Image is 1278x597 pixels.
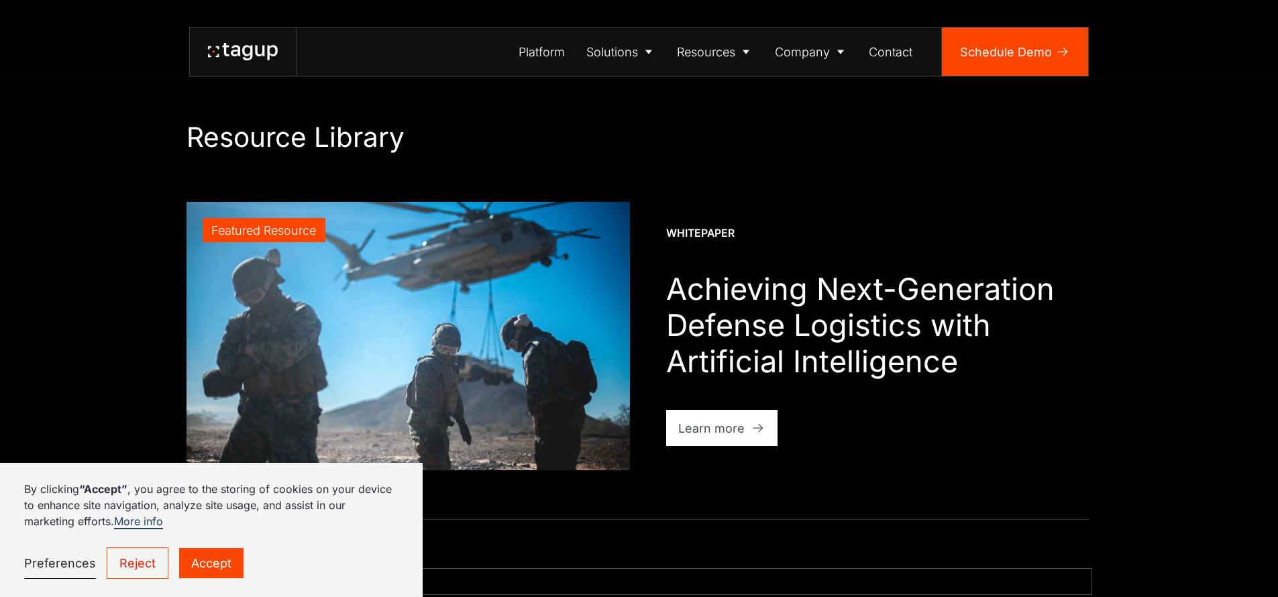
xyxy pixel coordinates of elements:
[187,121,1092,154] h1: Resource Library
[187,202,630,470] a: Featured Resource
[764,28,859,76] a: Company
[576,28,667,76] a: Solutions
[211,221,316,239] div: Featured Resource
[586,43,638,61] div: Solutions
[775,43,830,61] div: Company
[509,28,576,76] a: Platform
[960,43,1052,61] div: Schedule Demo
[666,271,1092,380] h1: Achieving Next-Generation Defense Logistics with Artificial Intelligence
[667,28,765,76] a: Resources
[107,547,168,579] a: Reject
[677,43,735,61] div: Resources
[666,410,778,446] a: Learn more
[79,482,127,496] strong: “Accept”
[24,548,96,579] a: Preferences
[678,419,745,437] div: Learn more
[859,28,924,76] a: Contact
[24,481,398,529] p: By clicking , you agree to the storing of cookies on your device to enhance site navigation, anal...
[114,514,163,529] a: More info
[179,548,244,578] a: Accept
[869,43,912,61] div: Contact
[519,43,565,61] div: Platform
[942,28,1088,76] a: Schedule Demo
[666,226,735,241] div: Whitepaper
